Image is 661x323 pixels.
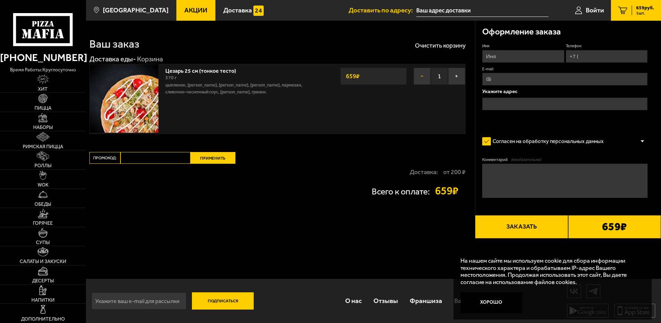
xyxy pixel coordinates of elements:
[586,7,604,13] span: Войти
[91,292,186,310] input: Укажите ваш e-mail для рассылки
[482,50,564,63] input: Имя
[566,43,648,49] label: Телефон
[184,7,207,13] span: Акции
[253,6,264,16] img: 15daf4d41897b9f0e9f617042186c801.svg
[165,82,319,95] p: цыпленок, [PERSON_NAME], [PERSON_NAME], [PERSON_NAME], пармезан, сливочно-чесночный соус, [PERSON...
[344,70,361,83] strong: 659 ₽
[443,169,466,175] strong: от 200 ₽
[482,28,561,36] h3: Оформление заказа
[482,73,648,85] input: @
[475,215,568,239] button: Заказать
[448,68,465,85] button: +
[32,279,54,283] span: Десерты
[435,185,466,196] strong: 659 ₽
[482,43,564,49] label: Имя
[165,65,243,74] a: Цезарь 25 см (тонкое тесто)
[20,259,66,264] span: Салаты и закуски
[89,152,120,164] label: Промокод:
[35,163,51,168] span: Роллы
[416,4,548,17] input: Ваш адрес доставки
[415,42,466,49] button: Очистить корзину
[349,7,416,13] span: Доставить по адресу:
[38,87,48,92] span: Хит
[223,7,252,13] span: Доставка
[31,298,55,303] span: Напитки
[460,292,523,313] button: Хорошо
[602,221,627,232] b: 659 ₽
[137,55,163,64] div: Корзина
[33,125,53,130] span: Наборы
[21,317,65,322] span: Дополнительно
[23,144,63,149] span: Римская пицца
[482,66,648,72] label: E-mail
[103,7,168,13] span: [GEOGRAPHIC_DATA]
[448,290,489,312] a: Вакансии
[165,75,177,81] span: 370 г
[511,157,541,163] span: (необязательно)
[368,290,404,312] a: Отзывы
[192,292,254,310] button: Подписаться
[36,240,50,245] span: Супы
[35,106,51,111] span: Пицца
[89,55,136,63] a: Доставка еды-
[372,188,430,196] p: Всего к оплате:
[636,11,654,15] span: 1 шт.
[460,257,641,286] p: На нашем сайте мы используем cookie для сбора информации технического характера и обрабатываем IP...
[482,134,611,148] label: Согласен на обработку персональных данных
[35,202,51,207] span: Обеды
[33,221,53,226] span: Горячее
[410,169,438,175] p: Доставка:
[191,152,235,164] button: Применить
[414,68,431,85] button: −
[38,183,48,188] span: WOK
[482,157,648,163] label: Комментарий
[404,290,448,312] a: Франшиза
[482,89,648,94] p: Укажите адрес
[86,21,475,239] div: 0 0
[339,290,367,312] a: О нас
[89,39,139,50] h1: Ваш заказ
[636,6,654,10] span: 659 руб.
[566,50,648,63] input: +7 (
[431,68,448,85] span: 1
